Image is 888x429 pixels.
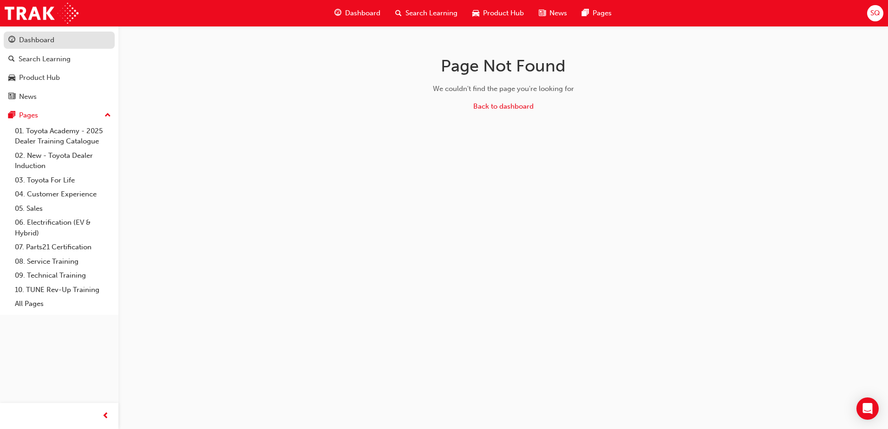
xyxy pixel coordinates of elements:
[5,3,78,24] img: Trak
[11,124,115,149] a: 01. Toyota Academy - 2025 Dealer Training Catalogue
[11,201,115,216] a: 05. Sales
[11,297,115,311] a: All Pages
[19,35,54,45] div: Dashboard
[856,397,879,420] div: Open Intercom Messenger
[102,410,109,422] span: prev-icon
[4,32,115,49] a: Dashboard
[8,36,15,45] span: guage-icon
[472,7,479,19] span: car-icon
[19,91,37,102] div: News
[4,88,115,105] a: News
[483,8,524,19] span: Product Hub
[4,69,115,86] a: Product Hub
[395,7,402,19] span: search-icon
[11,215,115,240] a: 06. Electrification (EV & Hybrid)
[388,4,465,23] a: search-iconSearch Learning
[345,8,380,19] span: Dashboard
[4,30,115,107] button: DashboardSearch LearningProduct HubNews
[11,254,115,269] a: 08. Service Training
[4,107,115,124] button: Pages
[4,51,115,68] a: Search Learning
[405,8,457,19] span: Search Learning
[582,7,589,19] span: pages-icon
[593,8,612,19] span: Pages
[8,74,15,82] span: car-icon
[11,283,115,297] a: 10. TUNE Rev-Up Training
[867,5,883,21] button: SQ
[531,4,575,23] a: news-iconNews
[465,4,531,23] a: car-iconProduct Hub
[11,187,115,201] a: 04. Customer Experience
[19,54,71,65] div: Search Learning
[8,111,15,120] span: pages-icon
[11,149,115,173] a: 02. New - Toyota Dealer Induction
[334,7,341,19] span: guage-icon
[11,240,115,254] a: 07. Parts21 Certification
[870,8,880,19] span: SQ
[11,268,115,283] a: 09. Technical Training
[8,55,15,64] span: search-icon
[104,110,111,122] span: up-icon
[575,4,619,23] a: pages-iconPages
[473,102,534,110] a: Back to dashboard
[19,72,60,83] div: Product Hub
[549,8,567,19] span: News
[327,4,388,23] a: guage-iconDashboard
[8,93,15,101] span: news-icon
[539,7,546,19] span: news-icon
[356,56,651,76] h1: Page Not Found
[19,110,38,121] div: Pages
[356,84,651,94] div: We couldn't find the page you're looking for
[11,173,115,188] a: 03. Toyota For Life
